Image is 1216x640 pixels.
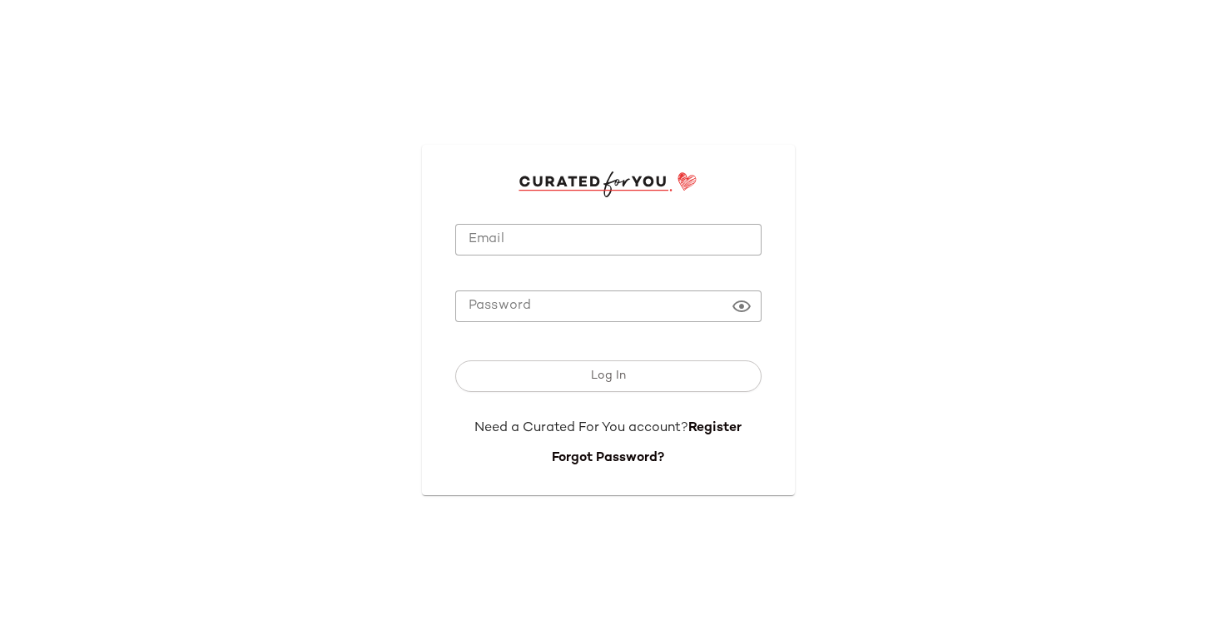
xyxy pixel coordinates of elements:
span: Log In [590,370,626,383]
a: Register [688,421,742,435]
img: cfy_login_logo.DGdB1djN.svg [519,171,697,196]
button: Log In [455,360,762,392]
span: Need a Curated For You account? [474,421,688,435]
a: Forgot Password? [552,451,664,465]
